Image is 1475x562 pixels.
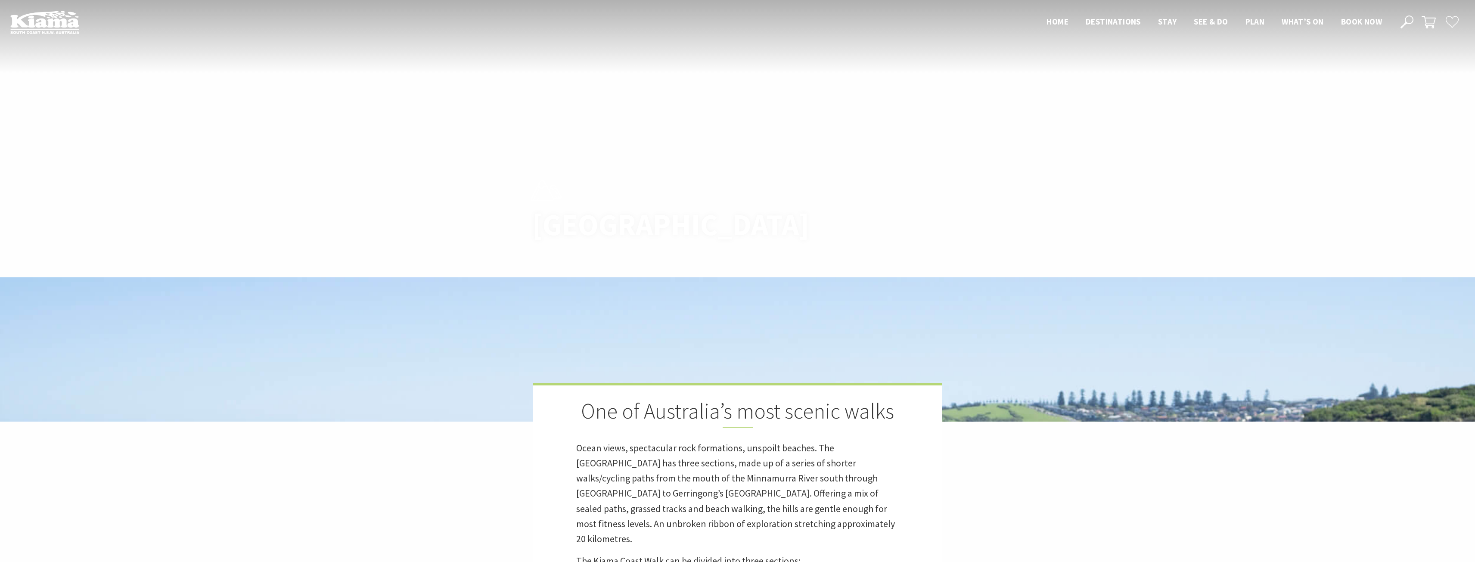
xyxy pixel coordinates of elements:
[1245,16,1265,27] span: Plan
[10,10,79,34] img: Kiama Logo
[576,398,899,428] h2: One of Australia’s most scenic walks
[1046,16,1068,27] span: Home
[1282,16,1324,27] span: What’s On
[1341,16,1382,27] span: Book now
[1194,16,1228,27] span: See & Do
[1038,15,1391,29] nav: Main Menu
[576,441,899,546] p: Ocean views, spectacular rock formations, unspoilt beaches. The [GEOGRAPHIC_DATA] has three secti...
[1158,16,1177,27] span: Stay
[532,208,776,241] h1: [GEOGRAPHIC_DATA]
[1086,16,1141,27] span: Destinations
